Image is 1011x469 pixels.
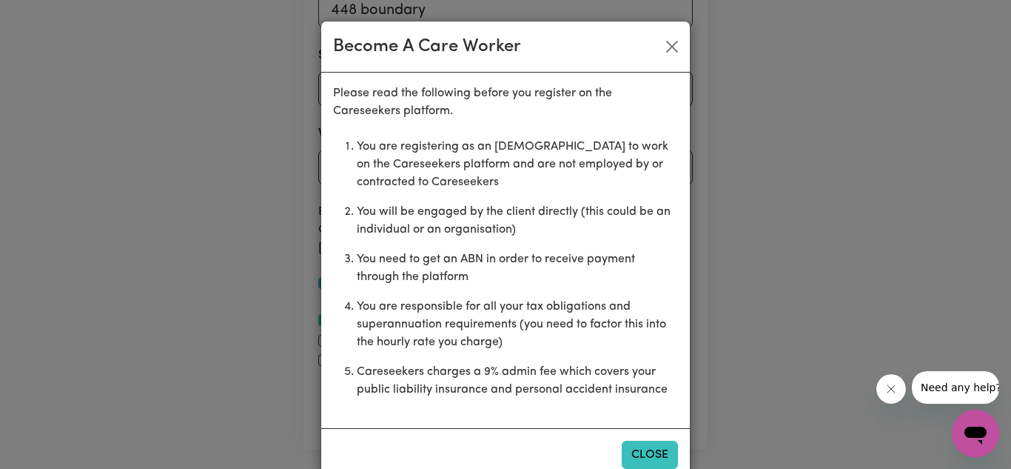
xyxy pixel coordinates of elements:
li: You are responsible for all your tax obligations and superannuation requirements (you need to fac... [357,292,678,357]
p: Please read the following before you register on the Careseekers platform. [333,84,678,120]
button: Close [622,441,678,469]
span: Need any help? [9,10,90,22]
button: Close [660,35,684,59]
iframe: Close message [876,374,906,404]
iframe: Message from company [912,371,999,404]
li: You are registering as an [DEMOGRAPHIC_DATA] to work on the Careseekers platform and are not empl... [357,132,678,197]
li: Careseekers charges a 9% admin fee which covers your public liability insurance and personal acci... [357,357,678,405]
li: You will be engaged by the client directly (this could be an individual or an organisation) [357,197,678,245]
iframe: Button to launch messaging window [952,410,999,457]
div: Become A Care Worker [333,33,521,60]
li: You need to get an ABN in order to receive payment through the platform [357,245,678,292]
